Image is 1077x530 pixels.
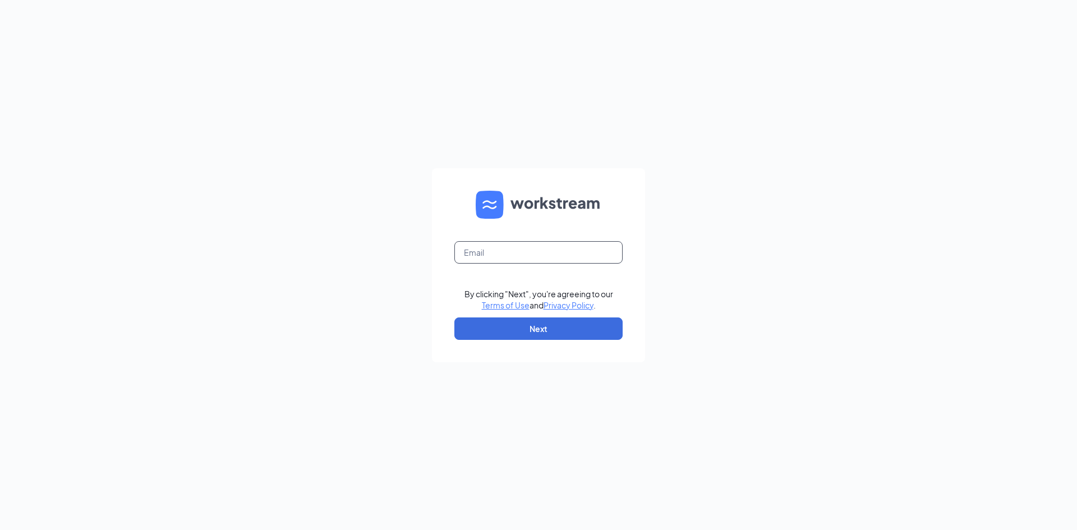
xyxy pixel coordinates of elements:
[482,300,530,310] a: Terms of Use
[476,191,601,219] img: WS logo and Workstream text
[454,241,623,264] input: Email
[454,317,623,340] button: Next
[544,300,593,310] a: Privacy Policy
[464,288,613,311] div: By clicking "Next", you're agreeing to our and .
